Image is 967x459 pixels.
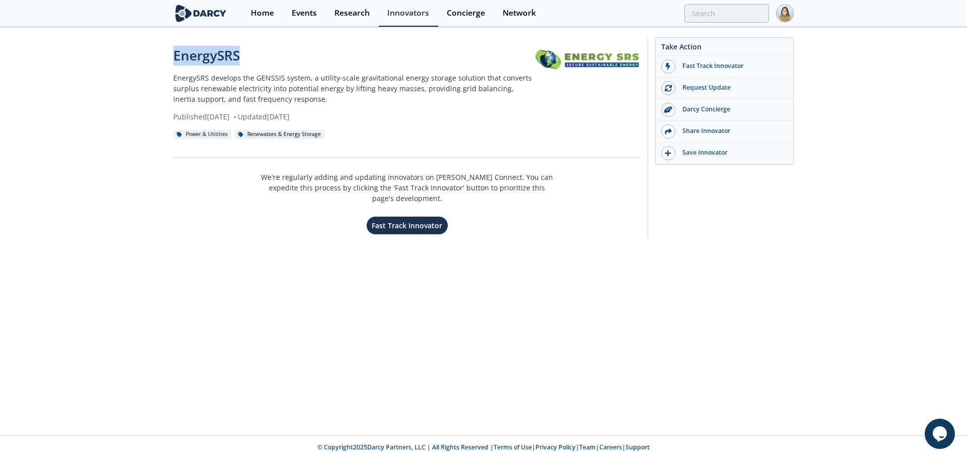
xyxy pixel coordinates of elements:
[656,143,793,164] button: Save Innovator
[925,419,957,449] iframe: chat widget
[173,111,533,122] div: Published [DATE] Updated [DATE]
[675,61,788,71] div: Fast Track Innovator
[656,41,793,56] div: Take Action
[173,5,228,22] img: logo-wide.svg
[235,130,324,139] div: Renewables & Energy Storage
[599,443,622,451] a: Careers
[535,443,576,451] a: Privacy Policy
[292,9,317,17] div: Events
[776,5,794,22] img: Profile
[675,126,788,136] div: Share Innovator
[626,443,650,451] a: Support
[173,73,533,104] p: EnergySRS develops the GENSSIS system, a utility-scale gravitational energy storage solution that...
[251,9,274,17] div: Home
[111,443,856,452] p: © Copyright 2025 Darcy Partners, LLC | All Rights Reserved | | | | |
[173,46,533,65] div: EnergySRS
[387,9,429,17] div: Innovators
[366,216,448,235] button: Fast Track Innovator
[334,9,370,17] div: Research
[259,165,555,235] div: We're regularly adding and updating innovators on [PERSON_NAME] Connect. You can expedite this pr...
[675,148,788,157] div: Save Innovator
[232,112,238,121] span: •
[447,9,485,17] div: Concierge
[684,4,769,23] input: Advanced Search
[503,9,536,17] div: Network
[173,130,231,139] div: Power & Utilities
[675,83,788,92] div: Request Update
[675,105,788,114] div: Darcy Concierge
[579,443,596,451] a: Team
[494,443,532,451] a: Terms of Use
